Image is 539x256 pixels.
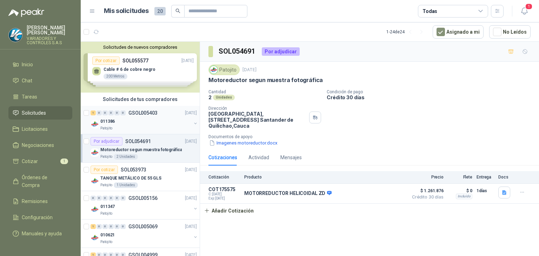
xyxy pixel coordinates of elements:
span: Chat [22,77,32,85]
p: MOTORREDUCTOR HELICOIDAL ZD [244,190,332,197]
div: 0 [114,196,120,201]
p: Crédito 30 días [327,94,536,100]
img: Company Logo [91,120,99,128]
div: 0 [108,110,114,115]
p: Patojito [100,239,112,245]
a: Negociaciones [8,139,72,152]
div: Solicitudes de nuevos compradoresPor cotizarSOL055577[DATE] Cable # 6 de cobre negro200 MetrosPor... [81,42,200,93]
span: C: [DATE] [208,192,240,196]
span: Licitaciones [22,125,48,133]
p: Producto [244,175,404,180]
p: 2 [208,94,212,100]
span: Crédito 30 días [408,195,444,199]
div: 0 [120,110,126,115]
p: VARIADORES Y CONTROLES S.A.S [27,36,72,45]
a: Remisiones [8,195,72,208]
p: Entrega [477,175,494,180]
a: Órdenes de Compra [8,171,72,192]
div: 0 [114,110,120,115]
button: 1 [518,5,531,18]
span: Negociaciones [22,141,54,149]
span: Inicio [22,61,33,68]
span: Exp: [DATE] [208,196,240,201]
div: 0 [108,224,114,229]
button: Asignado a mi [433,25,484,39]
p: Cantidad [208,89,321,94]
div: Incluido [456,194,472,199]
p: $ 0 [448,187,472,195]
div: Por adjudicar [262,47,300,56]
span: Remisiones [22,197,48,205]
div: 0 [120,196,126,201]
button: No Leídos [489,25,531,39]
img: Logo peakr [8,8,44,17]
img: Company Logo [91,148,99,157]
p: [DATE] [185,223,197,230]
p: GSOL005069 [128,224,158,229]
a: Tareas [8,90,72,103]
p: TANQUE METÁLICO DE 55 GLS [100,175,161,182]
p: Patojito [100,182,112,188]
p: [PERSON_NAME] [PERSON_NAME] [27,25,72,35]
span: $ 1.261.876 [408,187,444,195]
h1: Mis solicitudes [104,6,149,16]
p: Dirección [208,106,306,111]
a: 0 0 0 0 0 0 GSOL005156[DATE] Company Logo011347Patojito [91,194,198,216]
img: Company Logo [91,177,99,185]
p: SOL053973 [121,167,146,172]
p: [GEOGRAPHIC_DATA], [STREET_ADDRESS] Santander de Quilichao , Cauca [208,111,306,129]
div: 0 [97,110,102,115]
div: 0 [114,224,120,229]
button: Solicitudes de nuevos compradores [84,45,197,50]
div: Todas [422,7,437,15]
div: 1 [91,224,96,229]
img: Company Logo [9,28,22,42]
p: [DATE] [185,195,197,202]
div: Unidades [213,95,235,100]
div: 0 [91,196,96,201]
a: Por adjudicarSOL054691[DATE] Company LogoMotoreductor segun muestra fotográficaPatojito2 Unidades [81,134,200,163]
p: 011386 [100,118,115,125]
span: Cotizar [22,157,38,165]
p: [DATE] [185,167,197,173]
p: 1 días [477,187,494,195]
span: Configuración [22,214,53,221]
p: Motoreductor segun muestra fotográfica [100,147,182,153]
p: Cotización [208,175,240,180]
p: [DATE] [185,110,197,116]
span: Órdenes de Compra [22,174,66,189]
div: Mensajes [280,154,302,161]
p: Docs [498,175,512,180]
p: Patojito [100,154,112,160]
span: 1 [60,159,68,164]
p: GSOL005403 [128,110,158,115]
div: 0 [108,196,114,201]
div: 0 [120,224,126,229]
div: Por cotizar [91,166,118,174]
p: [DATE] [185,138,197,145]
p: Motoreductor segun muestra fotográfica [208,76,323,84]
a: 1 0 0 0 0 0 GSOL005403[DATE] Company Logo011386Patojito [91,109,198,131]
a: Solicitudes [8,106,72,120]
a: Licitaciones [8,122,72,136]
p: Patojito [100,211,112,216]
p: COT175575 [208,187,240,192]
img: Company Logo [91,205,99,214]
span: 1 [525,3,533,10]
div: Patojito [208,65,240,75]
span: Solicitudes [22,109,46,117]
div: 0 [102,110,108,115]
span: 20 [154,7,166,15]
img: Company Logo [210,66,218,74]
div: 1 - 24 de 24 [386,26,427,38]
span: Tareas [22,93,37,101]
p: 010621 [100,232,115,238]
a: Chat [8,74,72,87]
a: Configuración [8,211,72,224]
div: 0 [97,224,102,229]
span: Manuales y ayuda [22,230,62,237]
div: 1 [91,110,96,115]
p: [DATE] [242,67,257,73]
div: 0 [102,224,108,229]
a: Cotizar1 [8,155,72,168]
